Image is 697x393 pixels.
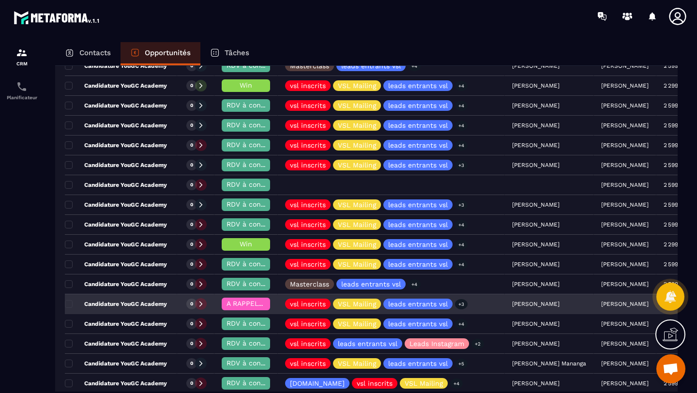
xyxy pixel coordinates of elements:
[601,82,649,89] p: [PERSON_NAME]
[338,221,376,228] p: VSL Mailing
[601,360,649,367] p: [PERSON_NAME]
[388,261,448,268] p: leads entrants vsl
[664,162,692,168] p: 2 599,00 €
[409,340,464,347] p: Leads Instagram
[65,82,167,90] p: Candidature YouGC Academy
[338,241,376,248] p: VSL Mailing
[388,102,448,109] p: leads entrants vsl
[190,301,193,307] p: 0
[190,122,193,129] p: 0
[227,379,289,387] span: RDV à confimer ❓
[388,320,448,327] p: leads entrants vsl
[227,121,289,129] span: RDV à confimer ❓
[65,300,167,308] p: Candidature YouGC Academy
[388,301,448,307] p: leads entrants vsl
[455,101,468,111] p: +4
[227,339,289,347] span: RDV à confimer ❓
[227,220,289,228] span: RDV à confimer ❓
[664,62,692,69] p: 2 599,00 €
[227,101,289,109] span: RDV à confimer ❓
[290,281,329,287] p: Masterclass
[338,320,376,327] p: VSL Mailing
[190,380,193,387] p: 0
[338,82,376,89] p: VSL Mailing
[227,260,289,268] span: RDV à confimer ❓
[338,142,376,149] p: VSL Mailing
[190,221,193,228] p: 0
[240,240,252,248] span: Win
[388,82,448,89] p: leads entrants vsl
[357,380,393,387] p: vsl inscrits
[601,181,649,188] p: [PERSON_NAME]
[190,181,193,188] p: 0
[601,201,649,208] p: [PERSON_NAME]
[55,42,121,65] a: Contacts
[290,221,326,228] p: vsl inscrits
[601,102,649,109] p: [PERSON_NAME]
[455,319,468,329] p: +4
[664,102,692,109] p: 2 599,00 €
[190,261,193,268] p: 0
[290,142,326,149] p: vsl inscrits
[455,81,468,91] p: +4
[388,221,448,228] p: leads entrants vsl
[664,221,692,228] p: 2 599,00 €
[656,354,685,383] div: Ouvrir le chat
[290,82,326,89] p: vsl inscrits
[601,320,649,327] p: [PERSON_NAME]
[227,280,289,287] span: RDV à confimer ❓
[338,261,376,268] p: VSL Mailing
[664,142,692,149] p: 2 599,00 €
[338,360,376,367] p: VSL Mailing
[338,122,376,129] p: VSL Mailing
[388,142,448,149] p: leads entrants vsl
[601,301,649,307] p: [PERSON_NAME]
[338,340,397,347] p: leads entrants vsl
[65,181,167,189] p: Candidature YouGC Academy
[338,201,376,208] p: VSL Mailing
[388,162,448,168] p: leads entrants vsl
[664,122,692,129] p: 2 599,00 €
[455,220,468,230] p: +4
[601,122,649,129] p: [PERSON_NAME]
[190,62,193,69] p: 0
[16,81,28,92] img: scheduler
[190,281,193,287] p: 0
[79,48,111,57] p: Contacts
[65,360,167,367] p: Candidature YouGC Academy
[290,122,326,129] p: vsl inscrits
[338,162,376,168] p: VSL Mailing
[388,201,448,208] p: leads entrants vsl
[388,122,448,129] p: leads entrants vsl
[338,102,376,109] p: VSL Mailing
[338,301,376,307] p: VSL Mailing
[200,42,259,65] a: Tâches
[601,380,649,387] p: [PERSON_NAME]
[65,121,167,129] p: Candidature YouGC Academy
[664,380,692,387] p: 2 599,00 €
[471,339,484,349] p: +2
[664,181,692,188] p: 2 599,00 €
[290,301,326,307] p: vsl inscrits
[455,359,468,369] p: +5
[601,221,649,228] p: [PERSON_NAME]
[190,360,193,367] p: 0
[455,140,468,151] p: +4
[16,47,28,59] img: formation
[65,320,167,328] p: Candidature YouGC Academy
[341,62,401,69] p: leads entrants vsl
[664,241,692,248] p: 2 299,00 €
[601,281,649,287] p: [PERSON_NAME]
[601,142,649,149] p: [PERSON_NAME]
[190,82,193,89] p: 0
[2,74,41,107] a: schedulerschedulerPlanificateur
[121,42,200,65] a: Opportunités
[190,241,193,248] p: 0
[290,340,326,347] p: vsl inscrits
[601,162,649,168] p: [PERSON_NAME]
[190,162,193,168] p: 0
[455,259,468,270] p: +4
[225,48,249,57] p: Tâches
[65,340,167,348] p: Candidature YouGC Academy
[290,380,345,387] p: [DOMAIN_NAME]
